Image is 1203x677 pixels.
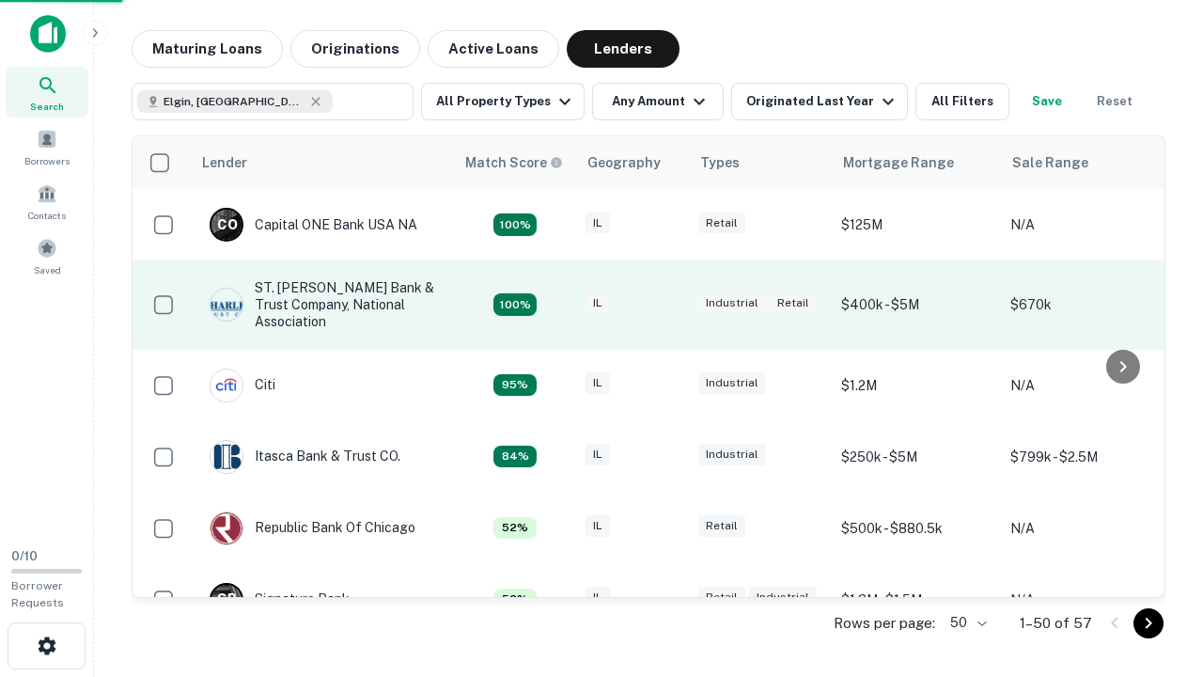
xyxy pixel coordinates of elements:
div: Mortgage Range [843,151,954,174]
div: IL [586,587,610,608]
div: Retail [698,515,745,537]
button: All Property Types [421,83,585,120]
div: IL [586,444,610,465]
button: Reset [1085,83,1145,120]
div: IL [586,372,610,394]
button: Go to next page [1133,608,1164,638]
div: Retail [698,213,745,234]
div: Republic Bank Of Chicago [210,512,415,545]
div: Types [700,151,740,174]
a: Contacts [6,176,88,227]
a: Search [6,67,88,118]
th: Sale Range [1001,136,1170,189]
th: Mortgage Range [832,136,1001,189]
div: Itasca Bank & Trust CO. [210,440,400,474]
p: C O [217,215,237,235]
span: Elgin, [GEOGRAPHIC_DATA], [GEOGRAPHIC_DATA] [164,93,305,110]
td: $400k - $5M [832,260,1001,350]
div: Capitalize uses an advanced AI algorithm to match your search with the best lender. The match sco... [493,517,537,540]
div: Capitalize uses an advanced AI algorithm to match your search with the best lender. The match sco... [493,213,537,236]
td: $1.3M - $1.5M [832,564,1001,636]
th: Geography [576,136,689,189]
td: N/A [1001,564,1170,636]
div: Geography [587,151,661,174]
div: Capitalize uses an advanced AI algorithm to match your search with the best lender. The match sco... [493,293,537,316]
div: Capital ONE Bank USA NA [210,208,417,242]
div: ST. [PERSON_NAME] Bank & Trust Company, National Association [210,279,435,331]
h6: Match Score [465,152,559,173]
button: Lenders [567,30,680,68]
th: Types [689,136,832,189]
div: IL [586,515,610,537]
div: Retail [698,587,745,608]
iframe: Chat Widget [1109,527,1203,617]
img: picture [211,370,242,401]
div: Originated Last Year [746,90,899,113]
div: Sale Range [1012,151,1088,174]
div: Capitalize uses an advanced AI algorithm to match your search with the best lender. The match sco... [465,152,563,173]
div: Industrial [698,292,766,314]
img: picture [211,289,242,321]
td: N/A [1001,493,1170,564]
div: Lender [202,151,247,174]
a: Borrowers [6,121,88,172]
td: $500k - $880.5k [832,493,1001,564]
button: Active Loans [428,30,559,68]
td: N/A [1001,350,1170,421]
button: Originations [290,30,420,68]
th: Capitalize uses an advanced AI algorithm to match your search with the best lender. The match sco... [454,136,576,189]
th: Lender [191,136,454,189]
a: Saved [6,230,88,281]
div: Retail [770,292,817,314]
div: IL [586,213,610,234]
div: Capitalize uses an advanced AI algorithm to match your search with the best lender. The match sco... [493,589,537,611]
img: capitalize-icon.png [30,15,66,53]
button: Originated Last Year [731,83,908,120]
div: Signature Bank [210,583,350,617]
img: picture [211,441,242,473]
div: 50 [943,609,990,637]
td: $799k - $2.5M [1001,421,1170,493]
div: Industrial [749,587,817,608]
p: Rows per page: [834,612,935,635]
span: Search [30,99,64,114]
span: Borrowers [24,153,70,168]
td: $250k - $5M [832,421,1001,493]
img: picture [211,512,242,544]
span: 0 / 10 [11,549,38,563]
p: S B [217,590,236,609]
span: Borrower Requests [11,579,64,609]
p: 1–50 of 57 [1020,612,1092,635]
div: Capitalize uses an advanced AI algorithm to match your search with the best lender. The match sco... [493,446,537,468]
div: Citi [210,369,275,402]
td: N/A [1001,189,1170,260]
div: Industrial [698,372,766,394]
button: Any Amount [592,83,724,120]
td: $125M [832,189,1001,260]
span: Contacts [28,208,66,223]
div: Capitalize uses an advanced AI algorithm to match your search with the best lender. The match sco... [493,374,537,397]
button: All Filters [915,83,1009,120]
button: Maturing Loans [132,30,283,68]
div: Industrial [698,444,766,465]
span: Saved [34,262,61,277]
td: $1.2M [832,350,1001,421]
button: Save your search to get updates of matches that match your search criteria. [1017,83,1077,120]
td: $670k [1001,260,1170,350]
div: IL [586,292,610,314]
